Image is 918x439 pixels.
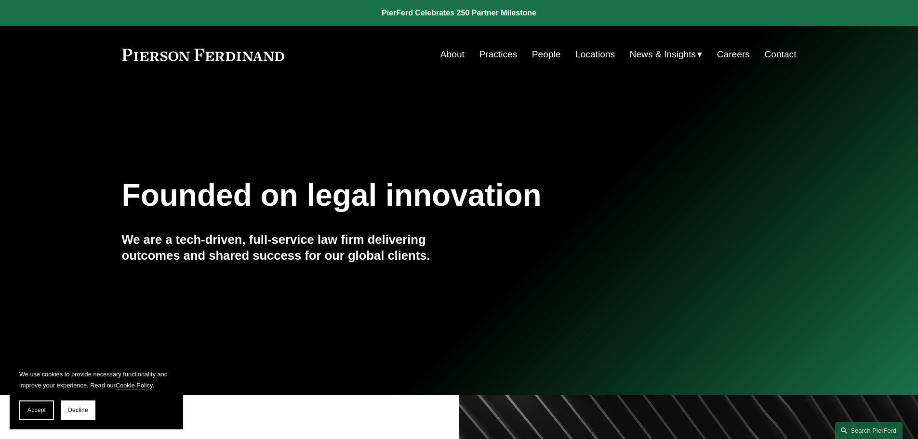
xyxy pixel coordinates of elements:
[27,407,46,413] span: Accept
[10,359,183,429] section: Cookie banner
[19,400,54,420] button: Accept
[122,232,459,263] h4: We are a tech-driven, full-service law firm delivering outcomes and shared success for our global...
[479,45,517,64] a: Practices
[630,46,696,63] span: News & Insights
[575,45,615,64] a: Locations
[116,382,153,389] a: Cookie Policy
[68,407,88,413] span: Decline
[19,369,173,391] p: We use cookies to provide necessary functionality and improve your experience. Read our .
[835,422,903,439] a: Search this site
[717,45,750,64] a: Careers
[630,45,703,64] a: folder dropdown
[61,400,95,420] button: Decline
[532,45,561,64] a: People
[122,178,684,213] h1: Founded on legal innovation
[764,45,796,64] a: Contact
[440,45,465,64] a: About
